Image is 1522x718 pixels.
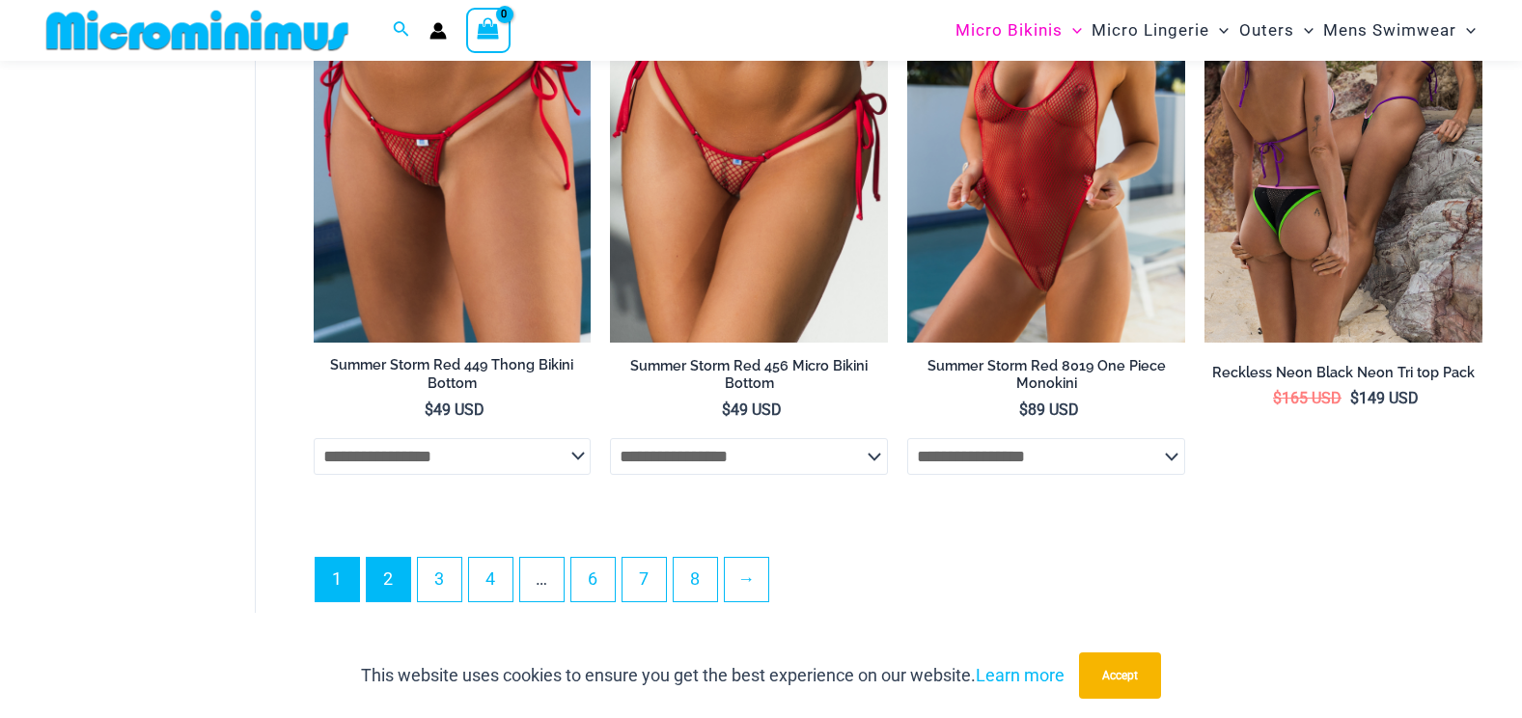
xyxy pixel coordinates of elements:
[314,356,592,400] a: Summer Storm Red 449 Thong Bikini Bottom
[722,400,731,419] span: $
[1318,6,1480,55] a: Mens SwimwearMenu ToggleMenu Toggle
[1273,389,1282,407] span: $
[1204,364,1482,382] h2: Reckless Neon Black Neon Tri top Pack
[361,661,1065,690] p: This website uses cookies to ensure you get the best experience on our website.
[520,558,564,601] span: …
[1063,6,1082,55] span: Menu Toggle
[1092,6,1209,55] span: Micro Lingerie
[610,357,888,393] h2: Summer Storm Red 456 Micro Bikini Bottom
[1234,6,1318,55] a: OutersMenu ToggleMenu Toggle
[907,357,1185,393] h2: Summer Storm Red 8019 One Piece Monokini
[425,400,433,419] span: $
[1323,6,1456,55] span: Mens Swimwear
[1294,6,1314,55] span: Menu Toggle
[722,400,782,419] bdi: 49 USD
[393,18,410,42] a: Search icon link
[39,9,356,52] img: MM SHOP LOGO FLAT
[1079,652,1161,699] button: Accept
[1209,6,1229,55] span: Menu Toggle
[367,558,410,601] a: Page 2
[907,357,1185,400] a: Summer Storm Red 8019 One Piece Monokini
[1350,389,1359,407] span: $
[623,558,666,601] a: Page 7
[951,6,1087,55] a: Micro BikinisMenu ToggleMenu Toggle
[1273,389,1342,407] bdi: 165 USD
[976,665,1065,685] a: Learn more
[314,557,1482,613] nav: Product Pagination
[1019,400,1028,419] span: $
[955,6,1063,55] span: Micro Bikinis
[1239,6,1294,55] span: Outers
[1087,6,1233,55] a: Micro LingerieMenu ToggleMenu Toggle
[469,558,512,601] a: Page 4
[948,3,1483,58] nav: Site Navigation
[316,558,359,601] span: Page 1
[1204,364,1482,389] a: Reckless Neon Black Neon Tri top Pack
[1456,6,1476,55] span: Menu Toggle
[610,357,888,400] a: Summer Storm Red 456 Micro Bikini Bottom
[425,400,484,419] bdi: 49 USD
[429,22,447,40] a: Account icon link
[571,558,615,601] a: Page 6
[466,8,511,52] a: View Shopping Cart, empty
[1019,400,1079,419] bdi: 89 USD
[674,558,717,601] a: Page 8
[418,558,461,601] a: Page 3
[314,356,592,392] h2: Summer Storm Red 449 Thong Bikini Bottom
[1350,389,1419,407] bdi: 149 USD
[725,558,768,601] a: →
